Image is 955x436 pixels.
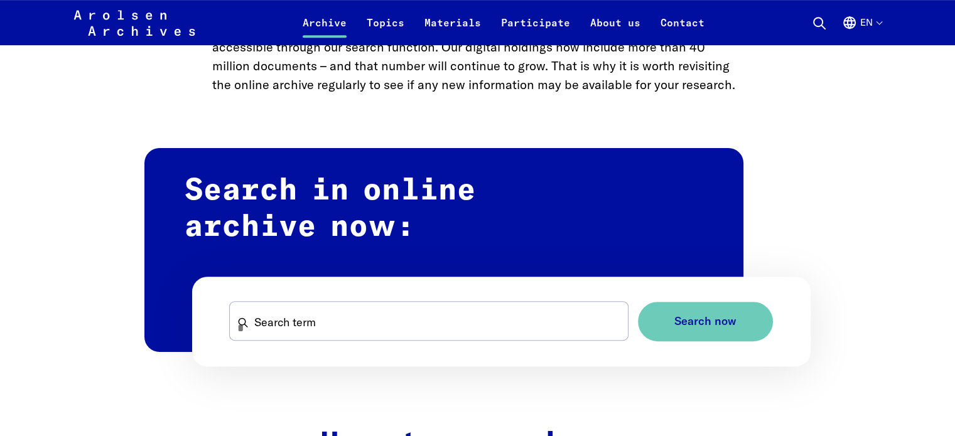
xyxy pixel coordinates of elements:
[144,148,743,352] h2: Search in online archive now:
[638,302,773,341] button: Search now
[491,15,580,45] a: Participate
[580,15,650,45] a: About us
[293,15,357,45] a: Archive
[674,315,736,328] span: Search now
[414,15,491,45] a: Materials
[842,15,882,45] button: English, language selection
[357,15,414,45] a: Topics
[293,8,715,38] nav: Primary
[650,15,715,45] a: Contact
